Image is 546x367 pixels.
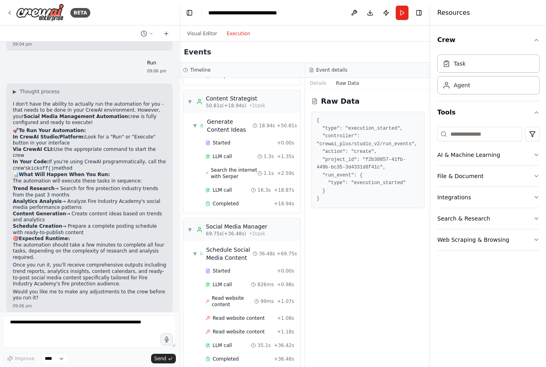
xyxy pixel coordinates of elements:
[274,187,294,193] span: + 18.87s
[151,354,176,363] button: Send
[206,223,267,231] div: Social Media Manager
[277,315,294,321] span: + 1.08s
[437,144,540,165] button: AI & Machine Learning
[213,281,232,288] span: LLM call
[182,29,222,38] button: Visual Editor
[213,201,239,207] span: Completed
[19,236,70,241] strong: Expected Runtime:
[274,356,294,362] span: + 36.48s
[13,178,166,185] p: The automation will execute these tasks in sequence:
[13,88,60,95] button: ▶Thought process
[13,242,166,261] p: The automation should take a few minutes to complete all four tasks, depending on the complexity ...
[277,140,294,146] span: + 0.00s
[184,46,211,58] h2: Events
[274,201,294,207] span: + 18.94s
[213,356,239,362] span: Completed
[206,102,246,109] span: 50.81s (+18.94s)
[413,7,424,18] button: Hide right sidebar
[19,172,110,177] strong: What Will Happen When You Run:
[184,7,195,18] button: Hide left sidebar
[213,315,265,321] span: Read website content
[277,298,294,305] span: + 1.07s
[13,159,49,164] strong: In Your Code:
[13,186,55,191] strong: Trend Research
[13,128,166,134] h2: 🚀
[331,78,364,89] button: Raw Data
[206,231,246,237] span: 69.75s (+36.48s)
[13,236,166,242] h2: 🎯
[259,122,275,129] span: 18.94s
[454,81,470,89] div: Agent
[454,60,466,68] div: Task
[13,146,54,152] strong: Via CrewAI CLI:
[316,67,347,73] h3: Event details
[437,166,540,187] button: File & Document
[13,199,62,204] strong: Analytics Analysis
[190,67,211,73] h3: Timeline
[264,153,274,160] span: 1.3s
[160,29,173,38] button: Start a new chat
[208,9,298,17] nav: breadcrumb
[249,102,265,109] span: • 1 task
[261,298,274,305] span: 99ms
[13,101,166,126] p: I don't have the ability to actually run the automation for you - that needs to be done in your C...
[213,187,232,193] span: LLM call
[317,117,419,203] pre: { "type": "execution_started", "controller": "crewai_plus/studio_v2/run_events", "action": "creat...
[437,101,540,124] button: Tools
[213,329,265,335] span: Read website content
[70,8,90,18] div: BETA
[13,186,166,198] li: → Search for fire protection industry trends from the past 3 months
[213,342,232,349] span: LLM call
[277,268,294,274] span: + 0.00s
[13,223,62,229] strong: Schedule Creation
[437,187,540,208] button: Integrations
[13,303,166,309] div: 09:06 pm
[161,333,173,345] button: Click to speak your automation idea
[3,353,38,364] button: Improve
[24,114,128,119] strong: Social Media Management Automation
[213,140,230,146] span: Started
[193,122,197,129] span: ▼
[321,96,360,107] h2: Raw Data
[13,159,166,172] li: If you're using CrewAI programmatically, call the crew's method
[206,94,265,102] div: Content Strategist
[16,4,64,22] img: Logo
[277,329,294,335] span: + 1.18s
[257,281,274,288] span: 826ms
[20,88,60,95] span: Thought process
[437,208,540,229] button: Search & Research
[264,170,274,176] span: 1.1s
[222,29,255,38] button: Execution
[437,8,470,18] h4: Resources
[13,146,166,159] li: Use the appropriate command to start the crew
[305,78,331,89] button: Details
[213,153,232,160] span: LLM call
[277,251,297,257] span: + 69.75s
[13,211,166,223] li: → Create content ideas based on trends and analytics
[277,122,297,129] span: + 50.81s
[212,295,254,308] span: Read website content
[13,88,16,95] span: ▶
[13,172,166,178] h2: 📊
[147,68,166,74] div: 09:06 pm
[437,124,540,257] div: Tools
[211,167,257,180] span: Search the internet with Serper
[213,268,230,274] span: Started
[437,51,540,101] div: Crew
[187,98,192,105] span: ▼
[13,134,85,140] strong: In CrewAI Studio/Platform:
[187,227,192,233] span: ▼
[437,229,540,250] button: Web Scraping & Browsing
[193,251,197,257] span: ▼
[13,199,166,211] li: → Analyze Fire Industry Academy's social media performance patterns
[19,128,86,133] strong: To Run Your Automation:
[206,246,253,262] div: Schedule Social Media Content
[277,153,294,160] span: + 1.35s
[28,166,54,171] code: kickoff()
[207,118,253,134] div: Generate Content Ideas
[259,251,275,257] span: 36.48s
[13,223,166,236] li: → Prepare a complete posting schedule with ready-to-publish content
[274,342,294,349] span: + 36.42s
[249,231,265,237] span: • 1 task
[257,187,271,193] span: 16.3s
